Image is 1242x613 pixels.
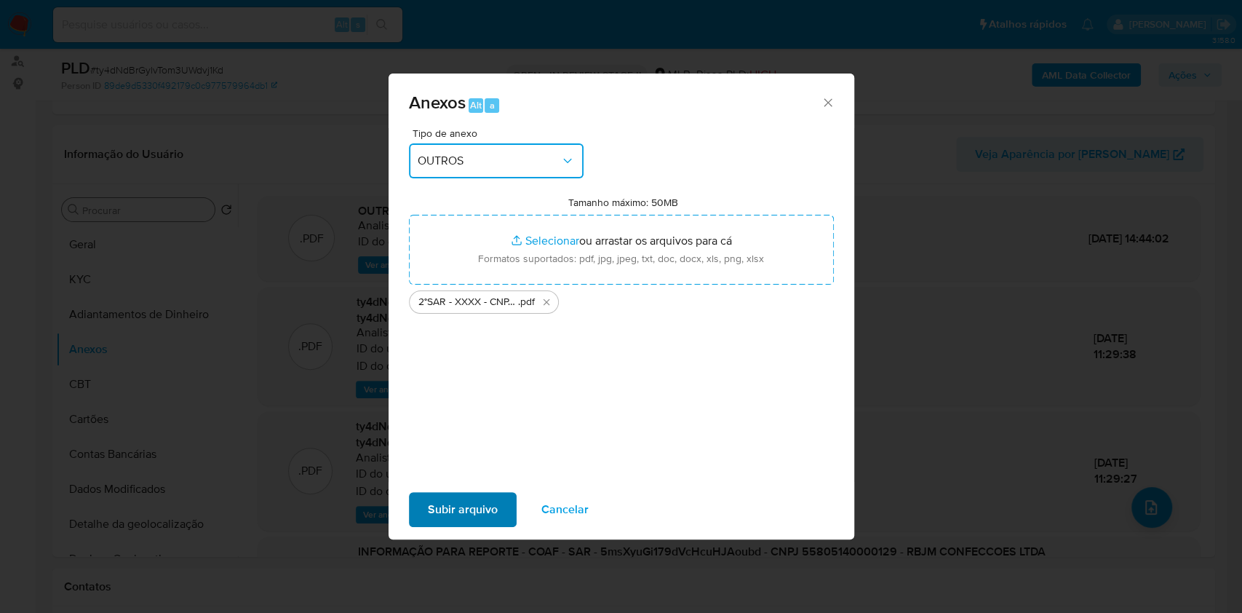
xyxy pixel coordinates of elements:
[418,295,518,309] span: 2°SAR - XXXX - CNPJ 55805140000129 - RBJM CONFECCOES LTDA
[409,143,584,178] button: OUTROS
[522,492,608,527] button: Cancelar
[409,90,466,115] span: Anexos
[541,494,589,526] span: Cancelar
[538,293,555,311] button: Excluir 2°SAR - XXXX - CNPJ 55805140000129 - RBJM CONFECCOES LTDA.pdf
[428,494,498,526] span: Subir arquivo
[418,154,560,168] span: OUTROS
[413,128,587,138] span: Tipo de anexo
[490,98,495,112] span: a
[821,95,834,108] button: Fechar
[470,98,482,112] span: Alt
[409,492,517,527] button: Subir arquivo
[409,285,834,314] ul: Arquivos selecionados
[518,295,535,309] span: .pdf
[568,196,678,209] label: Tamanho máximo: 50MB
